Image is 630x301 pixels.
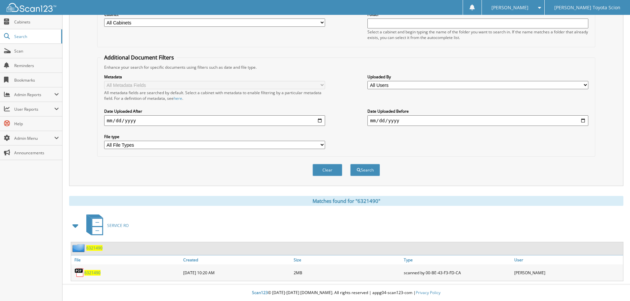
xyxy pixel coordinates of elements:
div: [DATE] 10:20 AM [182,266,292,279]
a: Size [292,255,402,264]
div: All metadata fields are searched by default. Select a cabinet with metadata to enable filtering b... [104,90,325,101]
a: SERVICE RO [82,212,129,239]
div: Select a cabinet and begin typing the name of the folder you want to search in. If the name match... [367,29,588,40]
img: folder2.png [72,244,86,252]
label: File type [104,134,325,139]
a: Type [402,255,513,264]
button: Clear [313,164,342,176]
span: Scan [14,48,59,54]
div: Enhance your search for specific documents using filters such as date and file type. [101,64,592,70]
span: SERVICE RO [107,223,129,228]
span: Bookmarks [14,77,59,83]
a: User [513,255,623,264]
span: Search [14,34,58,39]
span: Cabinets [14,19,59,25]
span: Announcements [14,150,59,156]
a: here [174,95,182,101]
span: [PERSON_NAME] [491,6,528,10]
img: PDF.png [74,268,84,278]
div: © [DATE]-[DATE] [DOMAIN_NAME]. All rights reserved | appg04-scan123-com | [63,285,630,301]
span: [PERSON_NAME] Toyota Scion [554,6,620,10]
img: scan123-logo-white.svg [7,3,56,12]
a: 6321490 [84,270,101,276]
button: Search [350,164,380,176]
label: Uploaded By [367,74,588,80]
label: Date Uploaded Before [367,108,588,114]
label: Metadata [104,74,325,80]
iframe: Chat Widget [597,269,630,301]
span: Reminders [14,63,59,68]
a: File [71,255,182,264]
a: Privacy Policy [416,290,441,295]
legend: Additional Document Filters [101,54,177,61]
div: Matches found for "6321490" [69,196,623,206]
span: Admin Reports [14,92,54,97]
input: start [104,115,325,126]
span: Admin Menu [14,135,54,141]
div: 2MB [292,266,402,279]
span: Help [14,121,59,127]
span: Scan123 [252,290,268,295]
div: scanned by 00-BE-43-F3-FD-CA [402,266,513,279]
span: User Reports [14,106,54,112]
label: Date Uploaded After [104,108,325,114]
a: 6321490 [86,245,103,251]
div: [PERSON_NAME] [513,266,623,279]
input: end [367,115,588,126]
a: Created [182,255,292,264]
